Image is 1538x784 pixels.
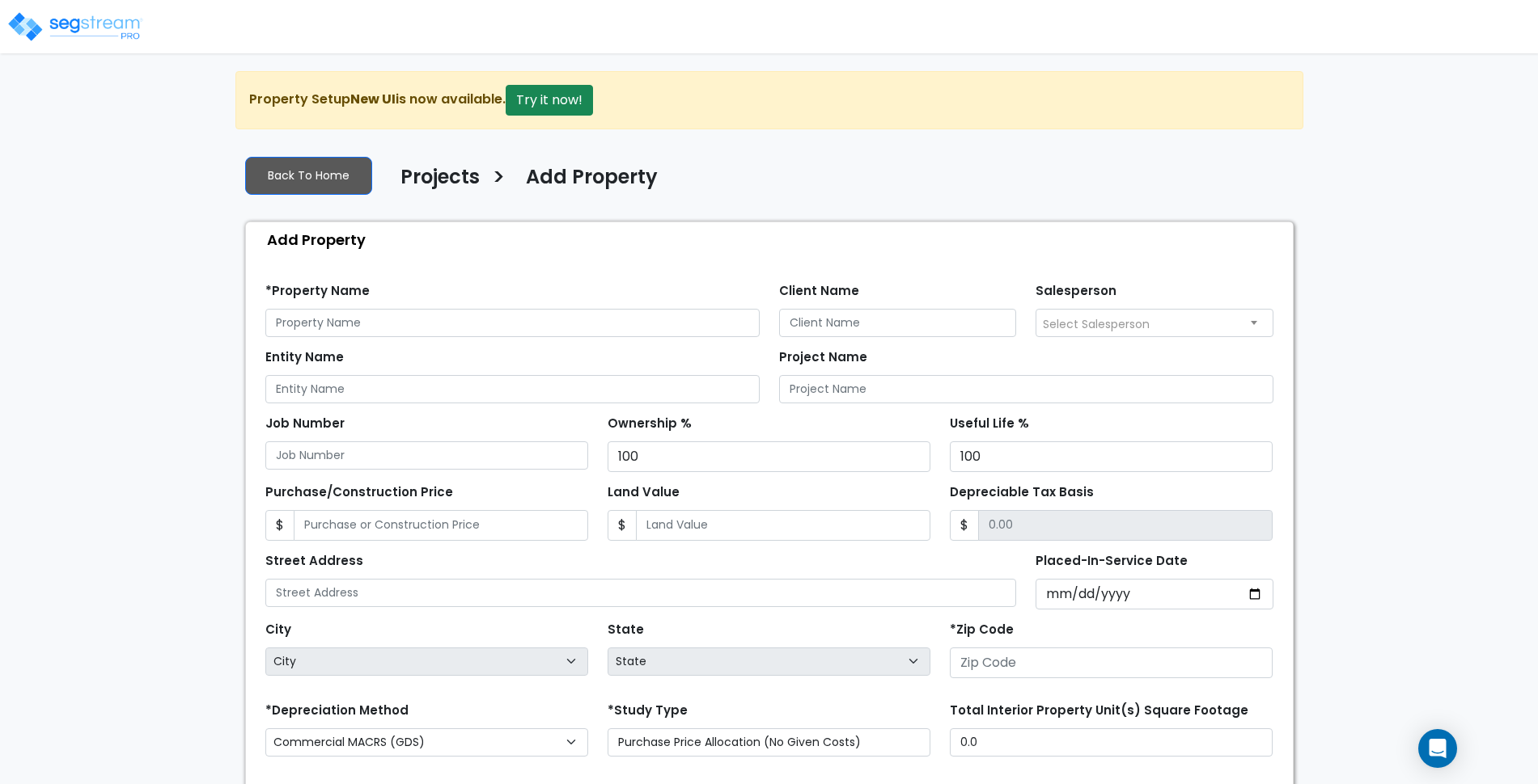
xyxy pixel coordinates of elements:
[235,71,1303,129] div: Property Setup is now available.
[950,483,1094,502] label: Depreciable Tax Basis
[1036,552,1188,571] label: Placed-In-Service Date
[779,282,859,301] label: Client Name
[6,11,144,43] img: logo_pro_r.png
[950,510,979,541] span: $
[608,510,637,541] span: $
[779,375,1273,403] input: Project Name
[265,348,344,367] label: Entity Name
[294,510,588,541] input: Purchase or Construction Price
[265,552,363,571] label: Street Address
[265,483,453,502] label: Purchase/Construction Price
[265,579,1017,607] input: Street Address
[492,164,506,196] h3: >
[1418,729,1457,768] div: Open Intercom Messenger
[514,166,658,200] a: Add Property
[608,415,692,433] label: Ownership %
[400,166,480,193] h4: Projects
[245,157,372,195] a: Back To Home
[950,415,1029,433] label: Useful Life %
[1036,282,1116,301] label: Salesperson
[950,441,1273,472] input: Useful Life %
[388,166,480,200] a: Projects
[265,441,588,470] input: Job Number
[779,348,867,367] label: Project Name
[636,510,930,541] input: Land Value
[608,483,680,502] label: Land Value
[950,728,1273,757] input: total square foot
[265,309,760,337] input: Property Name
[265,415,345,433] label: Job Number
[950,702,1248,720] label: Total Interior Property Unit(s) Square Footage
[506,85,593,116] button: Try it now!
[254,222,1293,257] div: Add Property
[350,90,396,108] strong: New UI
[265,621,291,639] label: City
[950,647,1273,678] input: Zip Code
[779,309,1017,337] input: Client Name
[608,702,688,720] label: *Study Type
[608,441,930,472] input: Ownership %
[265,702,409,720] label: *Depreciation Method
[608,621,644,639] label: State
[1043,316,1150,332] span: Select Salesperson
[265,510,294,541] span: $
[950,621,1014,639] label: *Zip Code
[978,510,1273,541] input: 0.00
[526,166,658,193] h4: Add Property
[265,282,370,301] label: *Property Name
[265,375,760,403] input: Entity Name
